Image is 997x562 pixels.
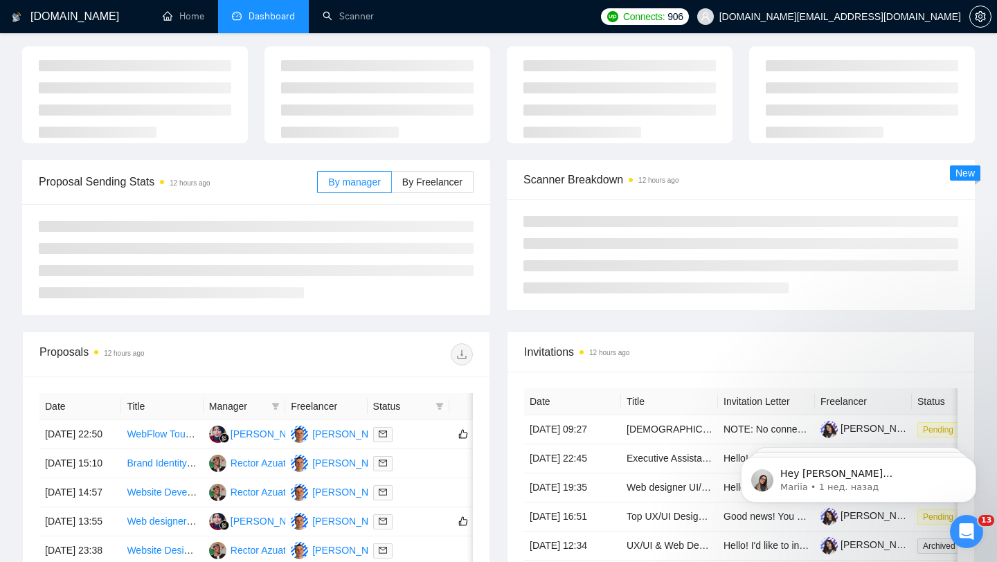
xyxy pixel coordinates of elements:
[12,6,21,28] img: logo
[291,484,308,501] img: IZ
[458,428,468,439] span: like
[328,176,380,188] span: By manager
[291,486,392,497] a: IZ[PERSON_NAME]
[209,455,226,472] img: RA
[524,473,621,502] td: [DATE] 19:35
[379,459,387,467] span: mail
[209,399,266,414] span: Manager
[231,514,310,529] div: [PERSON_NAME]
[209,515,310,526] a: RH[PERSON_NAME]
[820,537,838,554] img: c1TvrDEnT2cRyVJWuaGrBp4vblnH3gAhIHj-0WWF6XgB1-1I-LIFv2h85ylRMVt1qP
[127,516,253,527] a: Web designer/ Web Manager
[209,544,307,555] a: RARector Azuatalam
[231,543,307,558] div: Rector Azuatalam
[104,350,144,357] time: 12 hours ago
[524,388,621,415] th: Date
[815,388,912,415] th: Freelancer
[455,426,471,442] button: like
[917,424,964,435] a: Pending
[970,11,991,22] span: setting
[39,449,121,478] td: [DATE] 15:10
[312,426,392,442] div: [PERSON_NAME]
[39,173,317,190] span: Proposal Sending Stats
[209,426,226,443] img: RH
[627,511,936,522] a: Top UX/UI Designer for Curated Web Directory MVP (Desktop & Mobile)
[285,393,367,420] th: Freelancer
[458,516,468,527] span: like
[720,428,997,525] iframe: Intercom notifications сообщение
[435,402,444,410] span: filter
[121,507,203,536] td: Web designer/ Web Manager
[291,428,392,439] a: IZ[PERSON_NAME]
[621,388,718,415] th: Title
[621,532,718,561] td: UX/UI & Web Designer
[291,426,308,443] img: IZ
[969,11,991,22] a: setting
[402,176,462,188] span: By Freelancer
[433,396,447,417] span: filter
[291,515,392,526] a: IZ[PERSON_NAME]
[627,540,726,551] a: UX/UI & Web Designer
[627,453,864,464] a: Executive Assistant Needed for Dynamic Team Support
[291,544,392,555] a: IZ[PERSON_NAME]
[219,520,229,530] img: gigradar-bm.png
[312,514,392,529] div: [PERSON_NAME]
[621,415,718,444] td: Native Speakers of Tamil – Talent Bench for Future Managed Services Recording Projects
[820,423,920,434] a: [PERSON_NAME]
[170,179,210,187] time: 12 hours ago
[917,540,967,551] a: Archived
[523,171,958,188] span: Scanner Breakdown
[291,457,392,468] a: IZ[PERSON_NAME]
[524,444,621,473] td: [DATE] 22:45
[231,455,307,471] div: Rector Azuatalam
[312,455,392,471] div: [PERSON_NAME]
[127,545,273,556] a: Website Design and Development
[917,422,959,437] span: Pending
[623,9,665,24] span: Connects:
[209,486,307,497] a: RARector Azuatalam
[249,10,295,22] span: Dashboard
[524,343,958,361] span: Invitations
[39,507,121,536] td: [DATE] 13:55
[163,10,204,22] a: homeHome
[39,420,121,449] td: [DATE] 22:50
[978,515,994,526] span: 13
[39,343,256,365] div: Proposals
[127,428,241,439] a: WebFlow Tourism Website
[379,488,387,496] span: mail
[950,515,983,548] iframe: Intercom live chat
[524,532,621,561] td: [DATE] 12:34
[209,513,226,530] img: RH
[209,457,307,468] a: RARector Azuatalam
[718,388,815,415] th: Invitation Letter
[209,542,226,559] img: RA
[917,538,961,554] span: Archived
[455,513,471,529] button: like
[231,484,307,500] div: Rector Azuatalam
[969,6,991,28] button: setting
[271,402,280,410] span: filter
[204,393,285,420] th: Manager
[955,167,975,179] span: New
[291,513,308,530] img: IZ
[820,539,920,550] a: [PERSON_NAME]
[524,415,621,444] td: [DATE] 09:27
[127,457,390,469] a: Brand Identity and Website Design in [GEOGRAPHIC_DATA]
[121,478,203,507] td: Website Development for Accounting Firm Specializing in Shelf Companies
[291,455,308,472] img: IZ
[379,546,387,554] span: mail
[209,484,226,501] img: RA
[621,473,718,502] td: Web designer UI/UX for web agency and startup
[379,517,387,525] span: mail
[701,12,710,21] span: user
[219,433,229,443] img: gigradar-bm.png
[589,349,629,356] time: 12 hours ago
[209,428,310,439] a: RH[PERSON_NAME]
[820,421,838,438] img: c1TvrDEnT2cRyVJWuaGrBp4vblnH3gAhIHj-0WWF6XgB1-1I-LIFv2h85ylRMVt1qP
[269,396,282,417] span: filter
[127,487,449,498] a: Website Development for Accounting Firm Specializing in Shelf Companies
[373,399,430,414] span: Status
[312,484,392,500] div: [PERSON_NAME]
